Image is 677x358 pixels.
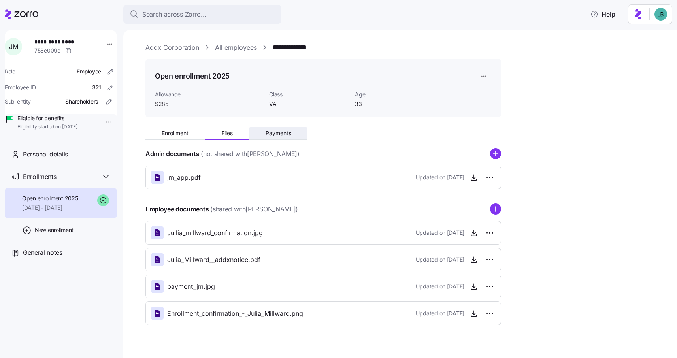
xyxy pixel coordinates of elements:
[416,256,464,264] span: Updated on [DATE]
[221,130,233,136] span: Files
[490,203,501,215] svg: add icon
[34,47,60,55] span: 758e009c
[167,282,215,292] span: payment_jm.jpg
[167,173,201,183] span: jm_app.pdf
[167,309,303,318] span: Enrollment_confirmation_-_Julia_Millward.png
[35,226,74,234] span: New enrollment
[145,43,199,53] a: Addx Corporation
[123,5,281,24] button: Search across Zorro...
[5,83,36,91] span: Employee ID
[416,283,464,290] span: Updated on [DATE]
[92,83,101,91] span: 321
[5,98,31,106] span: Sub-entity
[167,228,263,238] span: Jullia_millward_confirmation.jpg
[155,100,263,108] span: $285
[584,6,622,22] button: Help
[654,8,667,21] img: 55738f7c4ee29e912ff6c7eae6e0401b
[416,229,464,237] span: Updated on [DATE]
[266,130,291,136] span: Payments
[355,90,434,98] span: Age
[210,204,298,214] span: (shared with [PERSON_NAME] )
[142,9,206,19] span: Search across Zorro...
[23,172,56,182] span: Enrollments
[145,205,209,214] h4: Employee documents
[269,90,349,98] span: Class
[17,124,77,130] span: Eligibility started on [DATE]
[22,194,78,202] span: Open enrollment 2025
[162,130,189,136] span: Enrollment
[23,149,68,159] span: Personal details
[155,90,263,98] span: Allowance
[145,149,199,158] h4: Admin documents
[590,9,615,19] span: Help
[5,68,15,75] span: Role
[416,309,464,317] span: Updated on [DATE]
[416,173,464,181] span: Updated on [DATE]
[490,148,501,159] svg: add icon
[77,68,101,75] span: Employee
[17,114,77,122] span: Eligible for benefits
[167,255,260,265] span: Julia_Millward__addxnotice.pdf
[9,43,18,50] span: J M
[215,43,257,53] a: All employees
[269,100,349,108] span: VA
[22,204,78,212] span: [DATE] - [DATE]
[201,149,299,159] span: (not shared with [PERSON_NAME] )
[355,100,434,108] span: 33
[155,71,230,81] h1: Open enrollment 2025
[23,248,62,258] span: General notes
[65,98,98,106] span: Shareholders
